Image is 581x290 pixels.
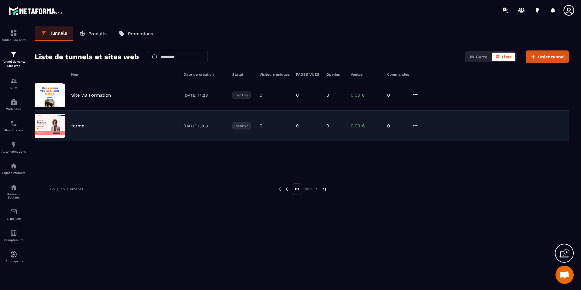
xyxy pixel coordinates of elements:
[2,107,26,111] p: Webinaire
[113,26,159,41] a: Promotions
[326,72,345,77] h6: Opt-ins
[296,123,299,129] p: 0
[2,25,26,46] a: formationformationTableau de bord
[277,186,282,192] img: prev
[10,230,17,237] img: accountant
[50,187,83,191] p: 1-2 sur 2 éléments
[9,5,63,16] img: logo
[2,115,26,136] a: schedulerschedulerPlanificateur
[2,171,26,174] p: Espace membre
[128,31,153,36] p: Promotions
[2,60,26,68] p: Tunnel de vente Site web
[2,38,26,42] p: Tableau de bord
[73,26,113,41] a: Produits
[35,114,65,138] img: image
[466,53,491,61] button: Carte
[2,150,26,153] p: Automatisations
[184,124,226,128] p: [DATE] 15:09
[2,217,26,220] p: E-mailing
[88,31,107,36] p: Produits
[314,186,319,192] img: next
[326,92,329,98] p: 0
[50,30,67,36] p: Tunnels
[35,26,73,41] a: Tunnels
[10,184,17,191] img: social-network
[2,136,26,158] a: automationsautomationsAutomatisations
[351,92,381,98] p: 0,00 €
[321,186,327,192] img: next
[260,92,262,98] p: 0
[2,238,26,242] p: Comptabilité
[326,123,329,129] p: 0
[304,187,312,192] p: de 1
[292,183,302,195] p: 01
[71,123,84,129] p: forme
[10,98,17,106] img: automations
[296,92,299,98] p: 0
[10,251,17,258] img: automations
[2,260,26,263] p: IA prospects
[387,92,405,98] p: 0
[2,225,26,246] a: accountantaccountantComptabilité
[2,73,26,94] a: formationformationCRM
[10,208,17,216] img: email
[492,53,515,61] button: Liste
[71,92,111,98] p: Site VB Formation
[555,266,574,284] div: Ouvrir le chat
[538,54,565,60] span: Créer tunnel
[232,91,251,99] p: Inactive
[10,120,17,127] img: scheduler
[35,83,65,107] img: image
[284,186,290,192] img: prev
[2,179,26,204] a: social-networksocial-networkRéseaux Sociaux
[260,72,290,77] h6: Visiteurs uniques
[260,123,262,129] p: 0
[2,129,26,132] p: Planificateur
[10,29,17,37] img: formation
[232,122,251,129] p: Inactive
[2,94,26,115] a: automationsautomationsWebinaire
[184,72,226,77] h6: Date de création
[71,72,177,77] h6: Nom
[10,77,17,85] img: formation
[184,93,226,98] p: [DATE] 14:26
[476,54,487,59] span: Carte
[2,192,26,199] p: Réseaux Sociaux
[351,72,381,77] h6: Ventes
[10,141,17,148] img: automations
[10,51,17,58] img: formation
[2,158,26,179] a: automationsautomationsEspace membre
[502,54,512,59] span: Liste
[2,46,26,73] a: formationformationTunnel de vente Site web
[2,204,26,225] a: emailemailE-mailing
[387,72,409,77] h6: Commandes
[232,72,253,77] h6: Statut
[10,162,17,170] img: automations
[35,51,139,63] h2: Liste de tunnels et sites web
[351,123,381,129] p: 0,00 €
[387,123,405,129] p: 0
[2,86,26,89] p: CRM
[296,72,320,77] h6: PAGES VUES
[526,50,569,63] button: Créer tunnel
